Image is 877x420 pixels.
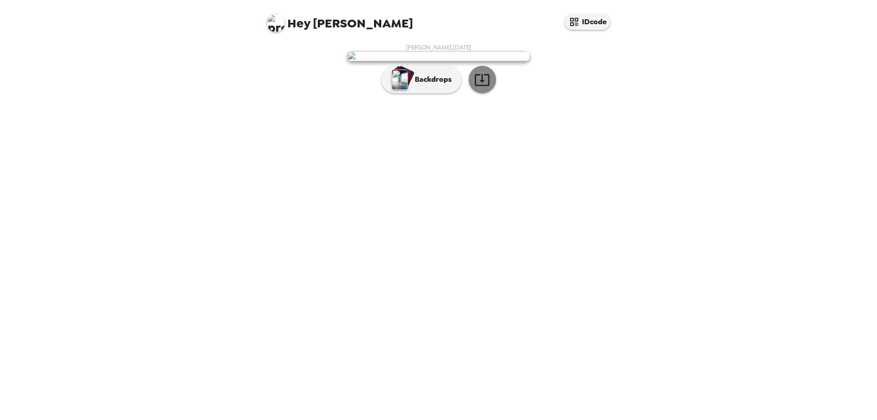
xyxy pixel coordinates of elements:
[381,66,461,93] button: Backdrops
[287,15,310,32] span: Hey
[347,51,530,61] img: user
[406,43,471,51] span: [PERSON_NAME] , [DATE]
[267,14,285,32] img: profile pic
[565,14,610,30] button: IDcode
[267,9,413,30] span: [PERSON_NAME]
[410,74,452,85] p: Backdrops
